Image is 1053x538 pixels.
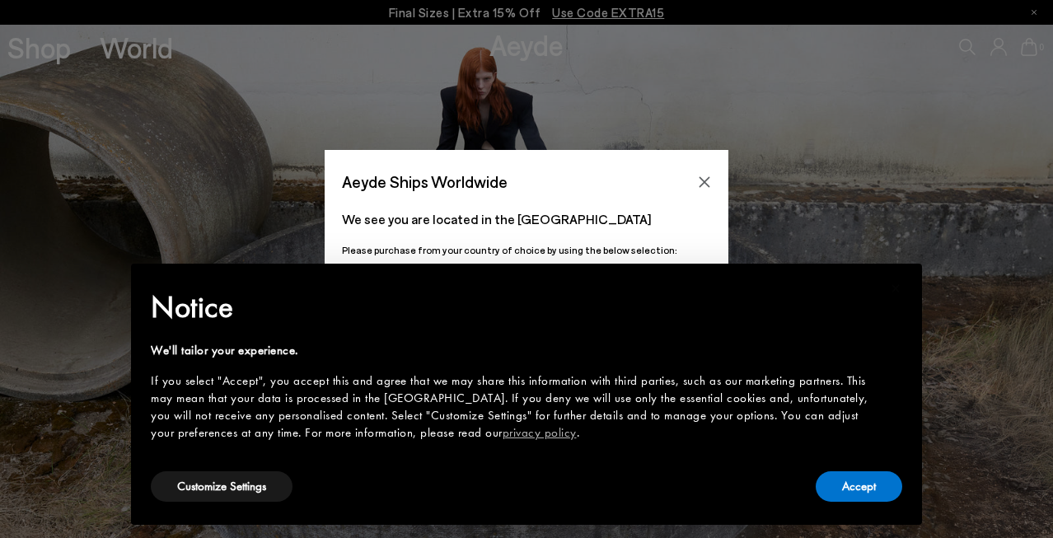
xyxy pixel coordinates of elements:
[151,471,292,502] button: Customize Settings
[151,342,876,359] div: We'll tailor your experience.
[503,424,577,441] a: privacy policy
[891,275,901,301] span: ×
[151,286,876,329] h2: Notice
[342,242,711,258] p: Please purchase from your country of choice by using the below selection:
[342,209,711,229] p: We see you are located in the [GEOGRAPHIC_DATA]
[816,471,902,502] button: Accept
[342,167,508,196] span: Aeyde Ships Worldwide
[151,372,876,442] div: If you select "Accept", you accept this and agree that we may share this information with third p...
[692,170,717,194] button: Close
[876,269,915,308] button: Close this notice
